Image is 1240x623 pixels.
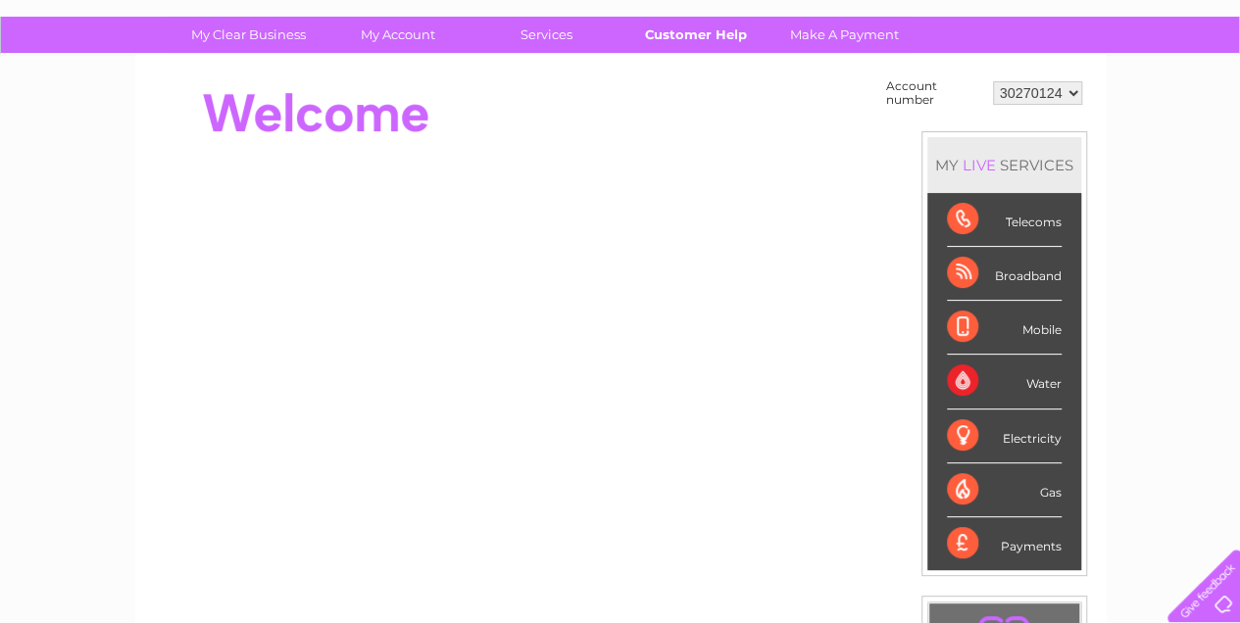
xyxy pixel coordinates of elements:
div: Clear Business is a trading name of Verastar Limited (registered in [GEOGRAPHIC_DATA] No. 3667643... [158,11,1084,95]
div: Payments [947,517,1062,570]
div: MY SERVICES [927,137,1081,193]
a: Contact [1110,83,1158,98]
a: 0333 014 3131 [870,10,1006,34]
a: Blog [1069,83,1098,98]
div: Telecoms [947,193,1062,247]
td: Account number [881,74,988,112]
img: logo.png [43,51,143,111]
div: Electricity [947,409,1062,463]
div: Water [947,355,1062,408]
a: My Clear Business [168,17,329,53]
a: Customer Help [615,17,776,53]
a: Make A Payment [764,17,925,53]
a: My Account [317,17,478,53]
div: Mobile [947,301,1062,355]
a: Services [466,17,627,53]
div: LIVE [959,156,1000,174]
a: Log out [1175,83,1221,98]
a: Telecoms [999,83,1058,98]
a: Water [895,83,932,98]
div: Gas [947,463,1062,517]
div: Broadband [947,247,1062,301]
a: Energy [944,83,987,98]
